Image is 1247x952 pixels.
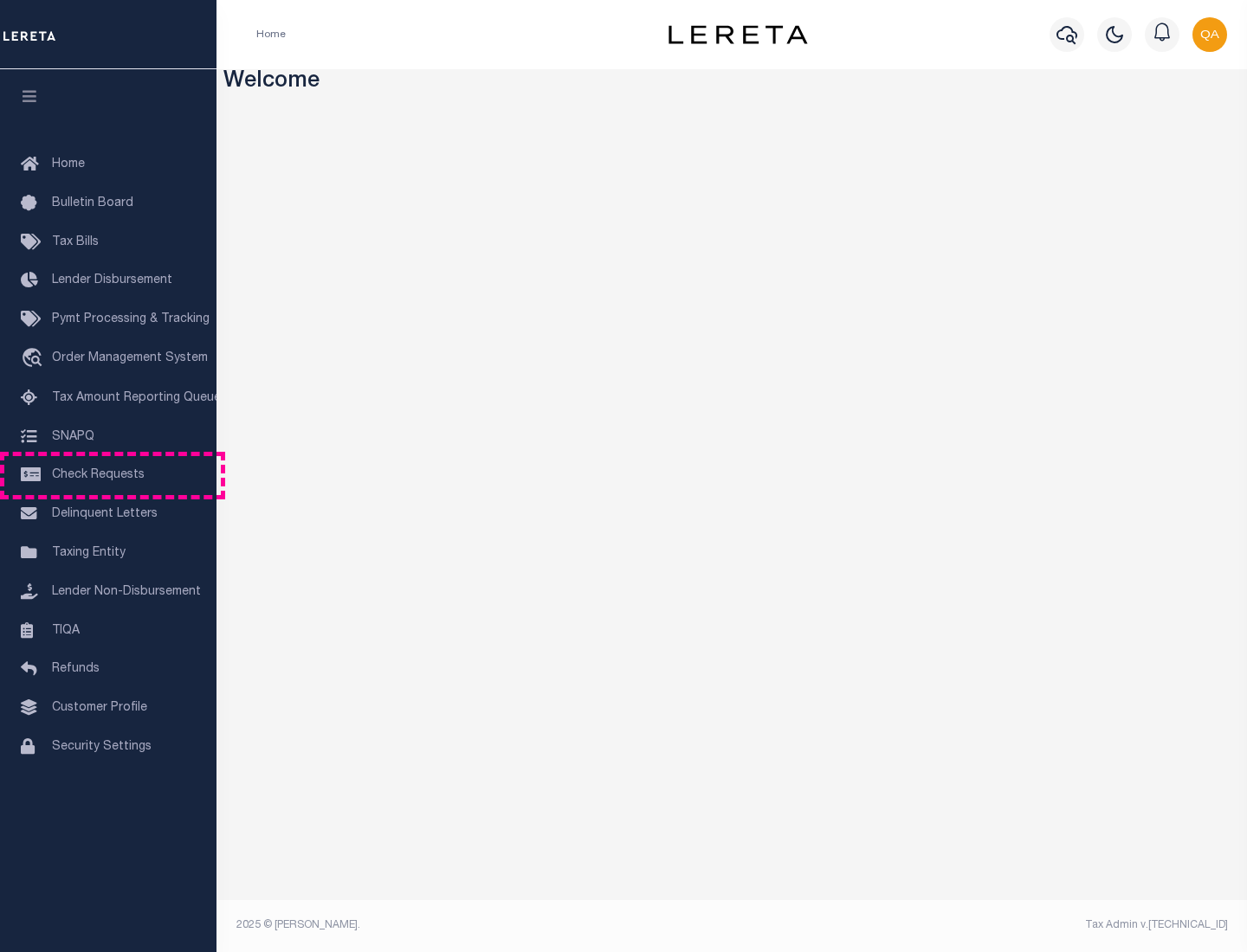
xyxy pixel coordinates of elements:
[52,741,152,753] span: Security Settings
[52,508,158,520] span: Delinquent Letters
[52,313,210,325] span: Pymt Processing & Tracking
[52,469,145,481] span: Check Requests
[256,27,286,42] li: Home
[52,702,147,714] span: Customer Profile
[52,158,85,170] span: Home
[52,392,221,404] span: Tax Amount Reporting Queue
[21,348,48,370] i: travel_explore
[223,69,1241,96] h3: Welcome
[52,236,99,248] span: Tax Bills
[52,624,80,636] span: TIQA
[1192,17,1227,52] img: svg+xml;base64,PHN2ZyB4bWxucz0iaHR0cDovL3d3dy53My5vcmcvMjAwMC9zdmciIHBvaW50ZXItZXZlbnRzPSJub25lIi...
[52,663,100,675] span: Refunds
[52,197,133,209] span: Bulletin Board
[669,25,807,44] img: logo-dark.svg
[745,917,1228,933] div: Tax Admin v.[TECHNICAL_ID]
[52,586,201,598] span: Lender Non-Disbursement
[52,547,126,559] span: Taxing Entity
[52,430,94,442] span: SNAPQ
[52,274,172,286] span: Lender Disbursement
[52,352,208,364] span: Order Management System
[223,917,733,933] div: 2025 © [PERSON_NAME].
